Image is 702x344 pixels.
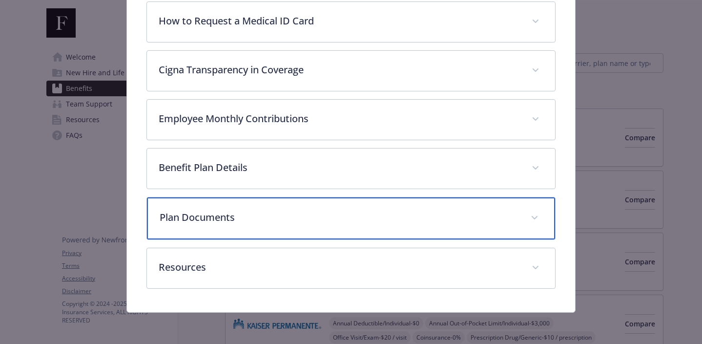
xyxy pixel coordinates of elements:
p: Resources [159,260,520,275]
p: Cigna Transparency in Coverage [159,63,520,77]
div: Resources [147,248,555,288]
p: Plan Documents [160,210,519,225]
div: How to Request a Medical ID Card [147,2,555,42]
div: Cigna Transparency in Coverage [147,51,555,91]
div: Benefit Plan Details [147,149,555,189]
div: Plan Documents [147,197,555,239]
div: Employee Monthly Contributions [147,100,555,140]
p: Benefit Plan Details [159,160,520,175]
p: How to Request a Medical ID Card [159,14,520,28]
p: Employee Monthly Contributions [159,111,520,126]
